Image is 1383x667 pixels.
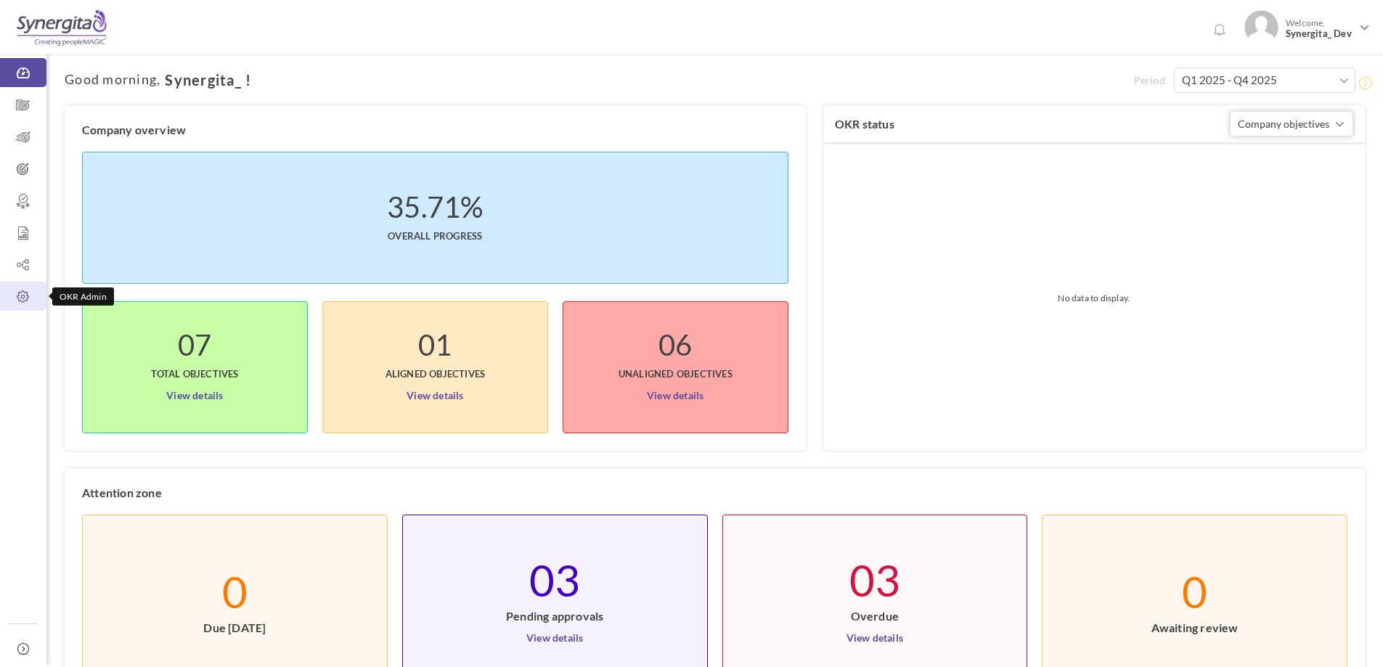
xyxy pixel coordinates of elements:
a: View details [526,623,583,647]
a: View details [647,381,703,404]
label: 0 [1182,584,1207,599]
label: 35.71% [387,200,483,214]
label: No data to display. [824,144,1364,451]
span: Total objectives [151,352,238,381]
span: Company objectives [1238,118,1329,130]
div: OKR Admin [52,287,114,306]
label: 0 [222,584,248,599]
a: Photo Welcome,Synergita_ Dev [1239,4,1376,47]
span: Overdue [851,587,899,623]
a: View details [407,381,463,404]
span: UnAligned Objectives [619,352,733,381]
a: View details [846,623,903,647]
a: Notifications [1208,19,1231,42]
input: Select Period * [1174,67,1355,93]
span: Synergita_ Dev [1286,28,1354,39]
span: Period [1134,73,1174,88]
span: Due [DATE] [203,599,266,635]
img: Logo [17,9,107,46]
span: Pending approvals [506,587,603,623]
span: Overall progress [388,214,482,243]
label: 03 [529,573,580,587]
h1: , [65,72,1134,88]
span: Awaiting review [1151,599,1239,635]
label: OKR status [835,117,894,131]
img: Photo [1244,10,1278,44]
label: 01 [418,337,452,352]
span: Aligned Objectives [385,352,486,381]
span: Good morning [65,73,157,87]
a: View details [166,381,223,404]
label: Attention zone [82,486,162,500]
button: Company objectives [1230,111,1353,136]
label: Company overview [82,123,186,137]
label: 06 [658,337,692,352]
span: Synergita_ ! [160,72,251,88]
label: 03 [849,573,900,587]
label: 07 [178,337,211,352]
span: Welcome, [1278,10,1358,46]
